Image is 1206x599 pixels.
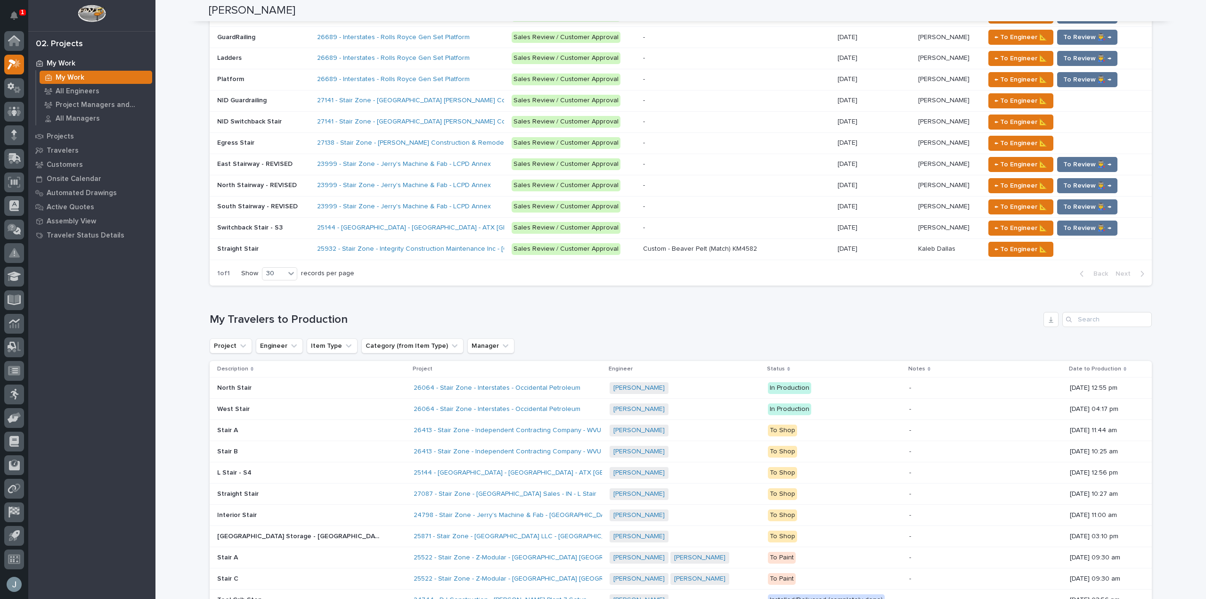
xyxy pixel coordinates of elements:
p: North Stair [217,382,253,392]
span: To Review 👨‍🏭 → [1063,32,1111,43]
p: [PERSON_NAME] [918,95,971,105]
span: ← To Engineer 📐 [994,222,1047,234]
span: To Review 👨‍🏭 → [1063,201,1111,213]
a: [PERSON_NAME] [613,490,665,498]
p: [DATE] 10:27 am [1070,490,1137,498]
div: 30 [262,269,285,279]
span: ← To Engineer 📐 [994,32,1047,43]
span: ← To Engineer 📐 [994,159,1047,170]
div: Sales Review / Customer Approval [512,74,620,85]
p: [DATE] 10:25 am [1070,448,1137,456]
a: Assembly View [28,214,155,228]
tr: North Stairway - REVISEDNorth Stairway - REVISED 23999 - Stair Zone - Jerry's Machine & Fab - LCP... [210,175,1152,196]
a: 26413 - Stair Zone - Independent Contracting Company - WVU Stair Replacement [414,427,659,435]
p: Customers [47,161,83,169]
div: To Paint [768,552,796,564]
button: ← To Engineer 📐 [988,242,1053,257]
p: Projects [47,132,74,141]
p: All Managers [56,115,100,123]
p: [PERSON_NAME] [918,32,971,41]
tr: GuardRailingGuardRailing 26689 - Interstates - Rolls Royce Gen Set Platform Sales Review / Custom... [210,26,1152,48]
button: ← To Engineer 📐 [988,72,1053,87]
a: Automated Drawings [28,186,155,200]
button: ← To Engineer 📐 [988,136,1053,151]
p: Straight Stair [217,488,261,498]
p: NID Switchback Stair [217,116,284,126]
a: [PERSON_NAME] [613,384,665,392]
tr: Stair AStair A 26413 - Stair Zone - Independent Contracting Company - WVU Stair Replacement [PERS... [210,420,1152,441]
a: [PERSON_NAME] [674,575,725,583]
tr: West StairWest Stair 26064 - Stair Zone - Interstates - Occidental Petroleum [PERSON_NAME] In Pro... [210,399,1152,420]
p: [PERSON_NAME] [918,222,971,232]
a: [PERSON_NAME] [613,533,665,541]
p: Project Managers and Engineers [56,101,148,109]
tr: South Stairway - REVISEDSouth Stairway - REVISED 23999 - Stair Zone - Jerry's Machine & Fab - LCP... [210,196,1152,217]
p: Assembly View [47,217,96,226]
p: Automated Drawings [47,189,117,197]
a: Customers [28,157,155,172]
div: - [909,533,911,541]
tr: East Stairway - REVISEDEast Stairway - REVISED 23999 - Stair Zone - Jerry's Machine & Fab - LCPD ... [210,154,1152,175]
a: 27141 - Stair Zone - [GEOGRAPHIC_DATA] [PERSON_NAME] Construction - [GEOGRAPHIC_DATA][PERSON_NAME] [317,118,658,126]
p: Interior Stair [217,509,259,519]
div: - [643,160,645,168]
a: 26689 - Interstates - Rolls Royce Gen Set Platform [317,75,470,83]
p: 1 of 1 [210,262,237,285]
button: ← To Engineer 📐 [988,115,1053,130]
p: Show [241,270,258,278]
a: 27087 - Stair Zone - [GEOGRAPHIC_DATA] Sales - IN - L Stair [414,490,596,498]
a: 23999 - Stair Zone - Jerry's Machine & Fab - LCPD Annex [317,203,491,211]
a: My Work [36,71,155,84]
button: ← To Engineer 📐 [988,30,1053,45]
a: [PERSON_NAME] [613,554,665,562]
div: - [643,224,645,232]
div: - [909,427,911,435]
a: 23999 - Stair Zone - Jerry's Machine & Fab - LCPD Annex [317,160,491,168]
span: To Review 👨‍🏭 → [1063,53,1111,64]
p: [PERSON_NAME] [918,52,971,62]
a: 26064 - Stair Zone - Interstates - Occidental Petroleum [414,384,580,392]
div: - [909,469,911,477]
div: - [643,33,645,41]
div: To Paint [768,573,796,585]
a: 26689 - Interstates - Rolls Royce Gen Set Platform [317,54,470,62]
div: Sales Review / Customer Approval [512,243,620,255]
tr: Stair CStair C 25522 - Stair Zone - Z-Modular - [GEOGRAPHIC_DATA] [GEOGRAPHIC_DATA] [PERSON_NAME]... [210,568,1152,590]
div: Sales Review / Customer Approval [512,158,620,170]
p: [DATE] 12:55 pm [1070,384,1137,392]
p: [DATE] [838,158,859,168]
p: L Stair - S4 [217,467,253,477]
a: [PERSON_NAME] [613,511,665,519]
p: [DATE] 11:00 am [1070,511,1137,519]
div: Sales Review / Customer Approval [512,201,620,213]
tr: Stair AStair A 25522 - Stair Zone - Z-Modular - [GEOGRAPHIC_DATA] [GEOGRAPHIC_DATA] [PERSON_NAME]... [210,547,1152,568]
tr: PlatformPlatform 26689 - Interstates - Rolls Royce Gen Set Platform Sales Review / Customer Appro... [210,69,1152,90]
p: Ladders [217,52,244,62]
button: users-avatar [4,574,24,594]
tr: LaddersLadders 26689 - Interstates - Rolls Royce Gen Set Platform Sales Review / Customer Approva... [210,48,1152,69]
tr: Stair BStair B 26413 - Stair Zone - Independent Contracting Company - WVU Stair Replacement [PERS... [210,441,1152,462]
a: [PERSON_NAME] [613,405,665,413]
p: [PERSON_NAME] [918,74,971,83]
div: - [643,97,645,105]
a: 25932 - Stair Zone - Integrity Construction Maintenance Inc - [GEOGRAPHIC_DATA] - Straight Stair [317,245,611,253]
p: [DATE] [838,74,859,83]
button: ← To Engineer 📐 [988,178,1053,193]
p: Switchback Stair - S3 [217,222,285,232]
p: [DATE] [838,201,859,211]
p: [DATE] 09:30 am [1070,554,1137,562]
p: Egress Stair [217,137,256,147]
div: - [909,511,911,519]
button: ← To Engineer 📐 [988,51,1053,66]
p: Stair B [217,446,240,456]
button: To Review 👨‍🏭 → [1057,51,1117,66]
a: 25871 - Stair Zone - [GEOGRAPHIC_DATA] LLC - [GEOGRAPHIC_DATA] Storage - [GEOGRAPHIC_DATA] [414,533,720,541]
p: NID Guardrailing [217,95,269,105]
div: To Shop [768,531,797,542]
button: Category (from Item Type) [361,338,464,353]
button: Notifications [4,6,24,25]
a: [PERSON_NAME] [613,469,665,477]
button: ← To Engineer 📐 [988,157,1053,172]
a: 24798 - Stair Zone - Jerry's Machine & Fab - [GEOGRAPHIC_DATA] [414,511,614,519]
a: All Managers [36,112,155,125]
